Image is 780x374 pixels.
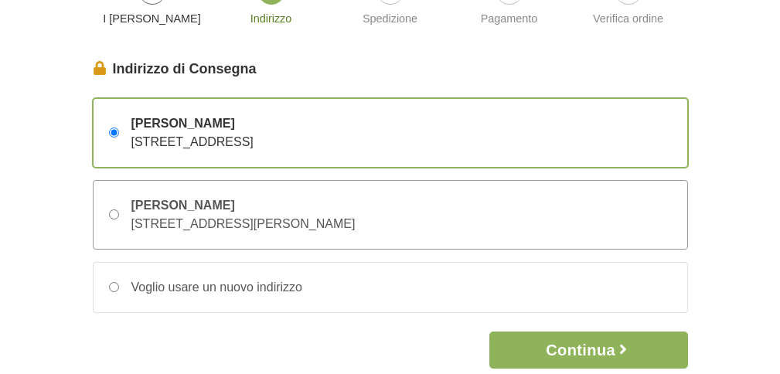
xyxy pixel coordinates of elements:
[109,209,119,219] input: [PERSON_NAME] [STREET_ADDRESS][PERSON_NAME]
[218,11,325,28] p: Indirizzo
[131,217,356,230] span: [STREET_ADDRESS][PERSON_NAME]
[109,282,119,292] input: Voglio usare un nuovo indirizzo
[99,11,206,28] p: I [PERSON_NAME]
[131,196,356,215] span: [PERSON_NAME]
[93,59,688,80] legend: Indirizzo di Consegna
[131,114,254,133] span: [PERSON_NAME]
[109,127,119,138] input: [PERSON_NAME] [STREET_ADDRESS]
[119,278,302,297] div: Voglio usare un nuovo indirizzo
[489,331,688,369] button: Continua
[131,135,254,148] span: [STREET_ADDRESS]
